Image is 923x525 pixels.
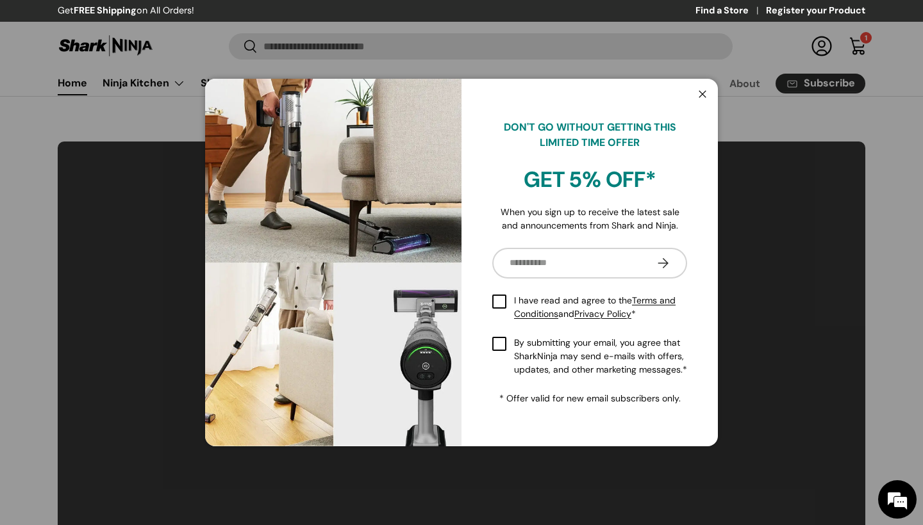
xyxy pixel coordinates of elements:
[74,4,137,16] strong: FREE Shipping
[514,294,687,321] span: I have read and agree to the and *
[58,4,194,18] p: Get on All Orders!
[492,392,687,405] p: * Offer valid for new email subscribers only.
[67,72,215,88] div: Chat with us now
[514,336,687,376] span: By submitting your email, you agree that SharkNinja may send e-mails with offers, updates, and ot...
[695,4,766,18] a: Find a Store
[492,120,687,150] p: DON'T GO WITHOUT GETTING THIS LIMITED TIME OFFER
[74,161,177,291] span: We're online!
[492,166,687,194] h2: GET 5% OFF*
[766,4,865,18] a: Register your Product
[205,79,462,446] img: shark-kion-auto-empty-dock-iw3241ae-full-blast-living-room-cleaning-view-sharkninja-philippines
[210,6,241,37] div: Minimize live chat window
[492,206,687,232] p: When you sign up to receive the latest sale and announcements from Shark and Ninja.
[6,350,244,394] textarea: Type your message and hit 'Enter'
[574,308,631,319] a: Privacy Policy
